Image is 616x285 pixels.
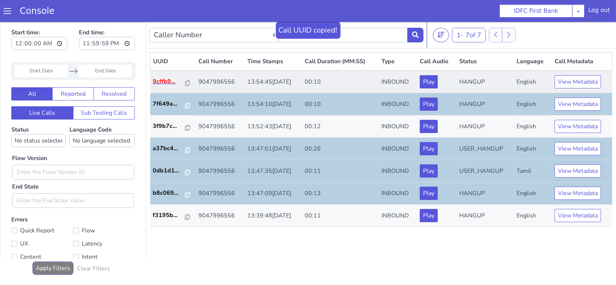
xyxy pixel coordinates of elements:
th: Call Metadata [552,31,612,49]
td: 13:54:45[DATE] [244,49,302,71]
th: Time Stamps [244,31,302,49]
button: Play [420,120,438,133]
a: f3195b... [153,189,193,198]
td: 00:26 [302,116,379,138]
td: English [514,160,552,183]
a: a37bc4... [153,122,193,131]
label: End time: [79,4,135,30]
td: 13:39:48[DATE] [244,183,302,205]
select: Language Code [69,112,135,125]
label: Start time: [11,4,67,30]
button: Play [420,53,438,66]
button: View Metadata [555,98,601,111]
th: UUID [150,31,196,49]
button: View Metadata [555,53,601,66]
input: Enter the Flow Version ID [12,143,134,157]
td: 9047996556 [195,183,244,205]
button: Apply Filters [33,240,73,253]
input: End Date [79,43,132,55]
input: Enter the End State Value [12,171,134,186]
td: INBOUND [379,116,417,138]
button: View Metadata [555,76,601,89]
td: USER_HANGUP [457,138,514,160]
td: HANGUP [457,183,514,205]
td: 9047996556 [195,49,244,71]
label: Flow [73,204,135,214]
p: a37bc4... [153,122,186,131]
h6: Clear Filters [77,243,110,250]
td: 00:13 [302,160,379,183]
td: English [514,116,552,138]
div: Call UUID copied! [279,3,338,14]
td: INBOUND [379,183,417,205]
td: 9047996556 [195,138,244,160]
p: 3f9b7c... [153,100,186,109]
button: All [11,65,53,79]
button: Play [420,98,438,111]
td: Tamil [514,138,552,160]
label: Intent [73,230,135,240]
span: 7 of 7 [465,9,481,18]
button: View Metadata [555,142,601,156]
label: Errors [11,194,135,268]
td: INBOUND [379,138,417,160]
button: 1- 7of 7 [452,6,486,20]
th: Type [379,31,417,49]
td: 13:54:10[DATE] [244,71,302,94]
label: Flow Version [12,132,47,141]
p: 9cffb9... [153,55,186,64]
input: End time: [79,15,135,28]
label: Quick Report [11,204,73,214]
th: Call Duration (MM:SS) [302,31,379,49]
td: 9047996556 [195,160,244,183]
td: 13:47:51[DATE] [244,116,302,138]
td: HANGUP [457,94,514,116]
td: INBOUND [379,160,417,183]
a: 3f9b7c... [153,100,193,109]
button: Live Calls [11,84,73,98]
td: INBOUND [379,49,417,71]
button: Sub Testing Calls [73,84,135,98]
button: IDFC First Bank [499,4,573,18]
select: Status [11,112,66,125]
td: 9047996556 [195,116,244,138]
td: INBOUND [379,71,417,94]
td: English [514,71,552,94]
p: b8c069... [153,167,186,175]
div: Log out [588,6,610,18]
td: HANGUP [457,49,514,71]
button: Play [420,76,438,89]
label: Status [11,104,66,125]
input: Enter the Caller Number [278,6,408,20]
label: Content [11,230,73,240]
td: 00:10 [302,49,379,71]
button: Resolved [94,65,135,79]
td: HANGUP [457,71,514,94]
td: 00:11 [302,138,379,160]
th: Language [514,31,552,49]
td: INBOUND [379,94,417,116]
p: 7f649a... [153,77,186,86]
label: Language Code [69,104,135,125]
p: f3195b... [153,189,186,198]
td: English [514,94,552,116]
a: b8c069... [153,167,193,175]
th: Call Audio [417,31,456,49]
label: UX [11,217,73,227]
a: 0db1d1... [153,144,193,153]
td: 13:47:09[DATE] [244,160,302,183]
td: 9047996556 [195,94,244,116]
button: View Metadata [555,187,601,200]
td: English [514,49,552,71]
input: Start Date [14,43,68,55]
td: 00:11 [302,183,379,205]
label: Latency [73,217,135,227]
button: Reported [52,65,94,79]
p: 0db1d1... [153,144,186,153]
a: 9cffb9... [153,55,193,64]
button: Play [420,165,438,178]
td: English [514,183,552,205]
a: Console [11,6,63,16]
button: Play [420,142,438,156]
a: 7f649a... [153,77,193,86]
